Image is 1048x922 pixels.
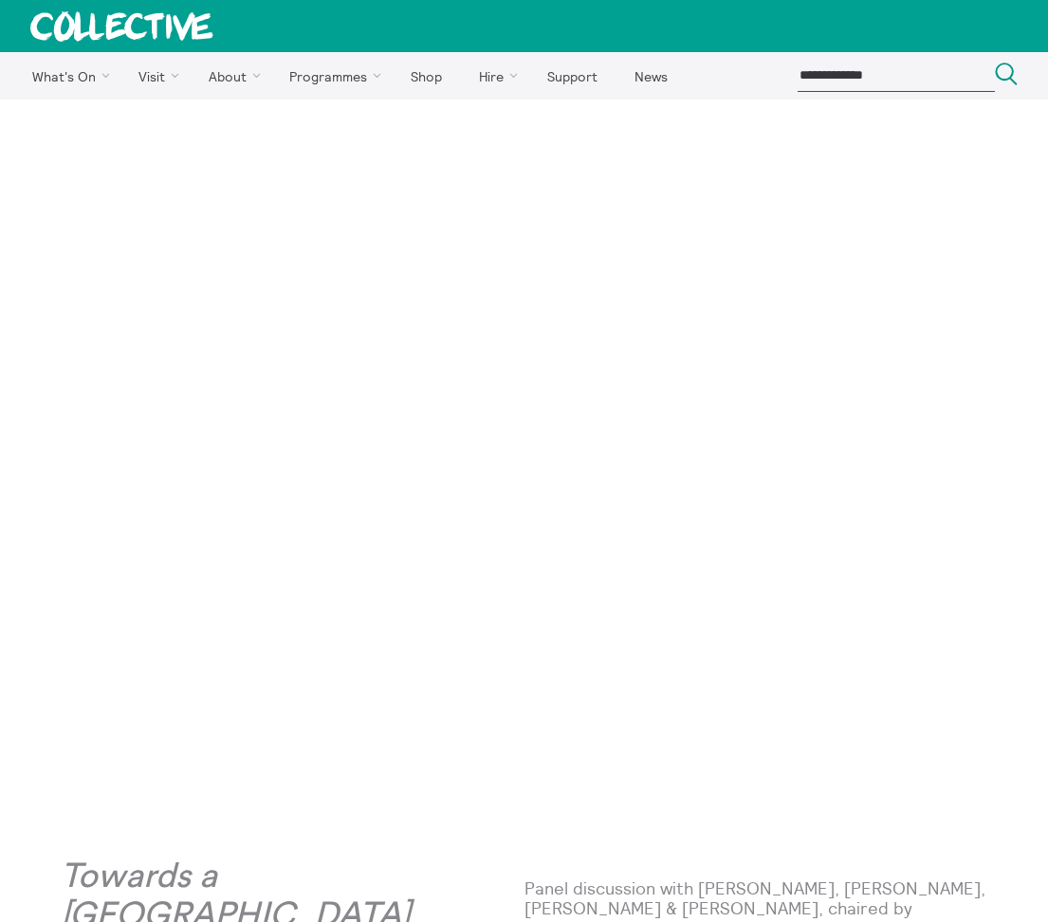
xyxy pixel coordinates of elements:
a: Shop [394,52,458,99]
a: News [617,52,684,99]
a: Programmes [273,52,391,99]
a: Visit [122,52,189,99]
a: What's On [15,52,119,99]
a: Support [530,52,614,99]
a: Hire [463,52,527,99]
a: About [192,52,269,99]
